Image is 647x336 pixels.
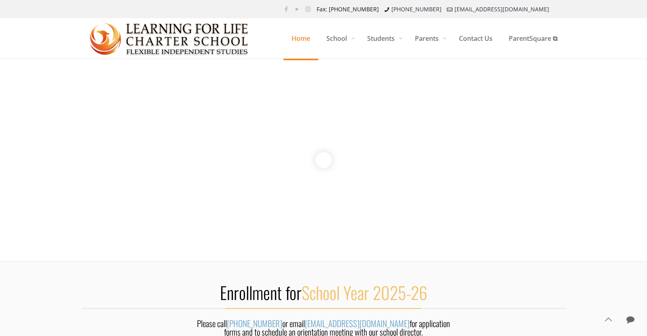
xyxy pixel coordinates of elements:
[383,5,391,13] i: phone
[227,317,282,330] a: [PHONE_NUMBER]
[305,317,410,330] a: [EMAIL_ADDRESS][DOMAIN_NAME]
[359,26,407,51] span: Students
[451,26,501,51] span: Contact Us
[283,26,318,51] span: Home
[282,5,290,13] a: Facebook icon
[451,18,501,59] a: Contact Us
[391,5,442,13] a: [PHONE_NUMBER]
[90,19,249,59] img: Home
[318,18,359,59] a: School
[446,5,454,13] i: mail
[302,280,427,305] span: School Year 2025-26
[304,5,312,13] a: Instagram icon
[501,26,565,51] span: ParentSquare ⧉
[501,18,565,59] a: ParentSquare ⧉
[407,26,451,51] span: Parents
[82,282,565,303] h2: Enrollment for
[318,26,359,51] span: School
[600,311,617,328] a: Back to top icon
[293,5,301,13] a: YouTube icon
[90,18,249,59] a: Learning for Life Charter School
[359,18,407,59] a: Students
[407,18,451,59] a: Parents
[455,5,549,13] a: [EMAIL_ADDRESS][DOMAIN_NAME]
[283,18,318,59] a: Home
